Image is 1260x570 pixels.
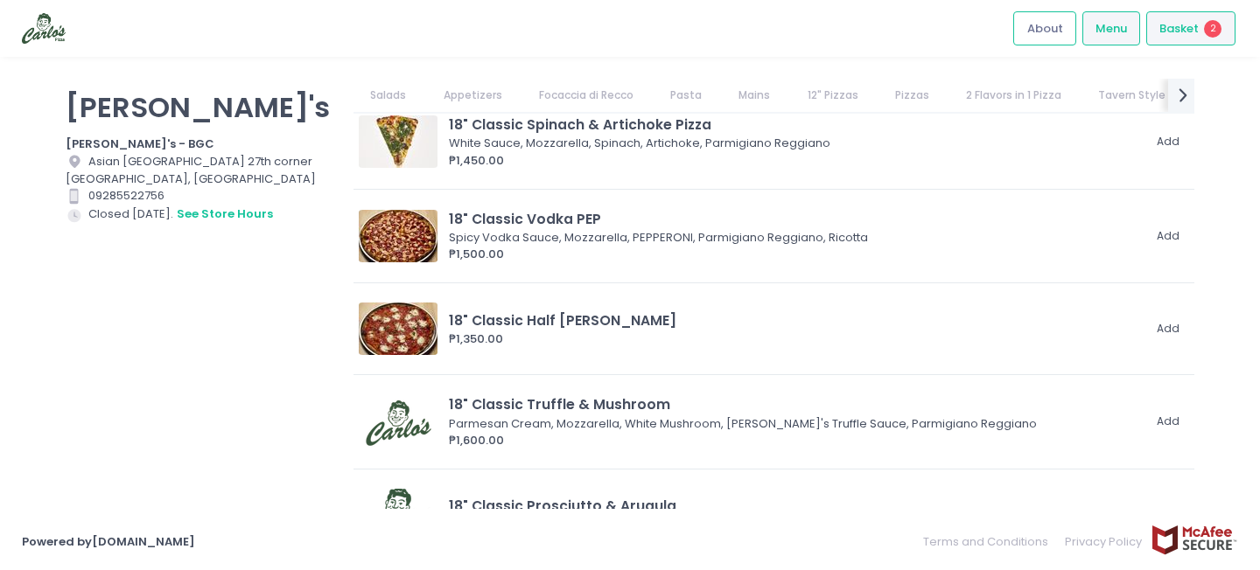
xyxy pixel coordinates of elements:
[449,432,1141,449] div: ₱1,600.00
[1147,315,1189,344] button: Add
[654,79,719,112] a: Pasta
[353,79,423,112] a: Salads
[66,187,332,205] div: 09285522756
[359,396,437,448] img: 18" Classic Truffle & Mushroom
[1081,79,1183,112] a: Tavern Style
[1147,501,1189,530] button: Add
[449,152,1141,170] div: ₱1,450.00
[722,79,787,112] a: Mains
[949,79,1079,112] a: 2 Flavors in 1 Pizza
[1057,525,1151,559] a: Privacy Policy
[449,135,1136,152] div: White Sauce, Mozzarella, Spinach, Artichoke, Parmigiano Reggiano
[449,415,1136,433] div: Parmesan Cream, Mozzarella, White Mushroom, [PERSON_NAME]'s Truffle Sauce, Parmigiano Reggiano
[449,330,1141,348] div: ₱1,350.00
[449,209,1141,229] div: 18" Classic Vodka PEP
[449,246,1141,263] div: ₱1,500.00
[1082,11,1141,45] a: Menu
[359,210,437,262] img: 18" Classic Vodka PEP
[449,496,1141,516] div: 18" Classic Prosciutto & Arugula
[66,136,214,152] b: [PERSON_NAME]'s - BGC
[359,489,437,541] img: 18" Classic Prosciutto & Arugula
[22,533,195,550] a: Powered by[DOMAIN_NAME]
[1147,128,1189,156] button: Add
[176,205,274,224] button: see store hours
[1147,407,1189,436] button: Add
[359,302,437,355] img: 18" Classic Half Marge
[1013,11,1076,45] a: About
[449,310,1141,330] div: 18" Classic Half [PERSON_NAME]
[923,525,1057,559] a: Terms and Conditions
[449,229,1136,247] div: Spicy Vodka Sauce, Mozzarella, PEPPERONI, Parmigiano Reggiano, Ricotta
[521,79,650,112] a: Focaccia di Recco
[66,90,332,124] p: [PERSON_NAME]'s
[1095,20,1127,38] span: Menu
[1151,525,1238,555] img: mcafee-secure
[1204,20,1221,38] span: 2
[449,394,1141,414] div: 18" Classic Truffle & Mushroom
[1147,222,1189,251] button: Add
[66,153,332,188] div: Asian [GEOGRAPHIC_DATA] 27th corner [GEOGRAPHIC_DATA], [GEOGRAPHIC_DATA]
[1027,20,1063,38] span: About
[878,79,946,112] a: Pizzas
[426,79,519,112] a: Appetizers
[66,205,332,224] div: Closed [DATE].
[22,13,66,44] img: logo
[359,115,437,168] img: 18" Classic Spinach & Artichoke Pizza
[449,115,1141,135] div: 18" Classic Spinach & Artichoke Pizza
[790,79,875,112] a: 12" Pizzas
[1159,20,1199,38] span: Basket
